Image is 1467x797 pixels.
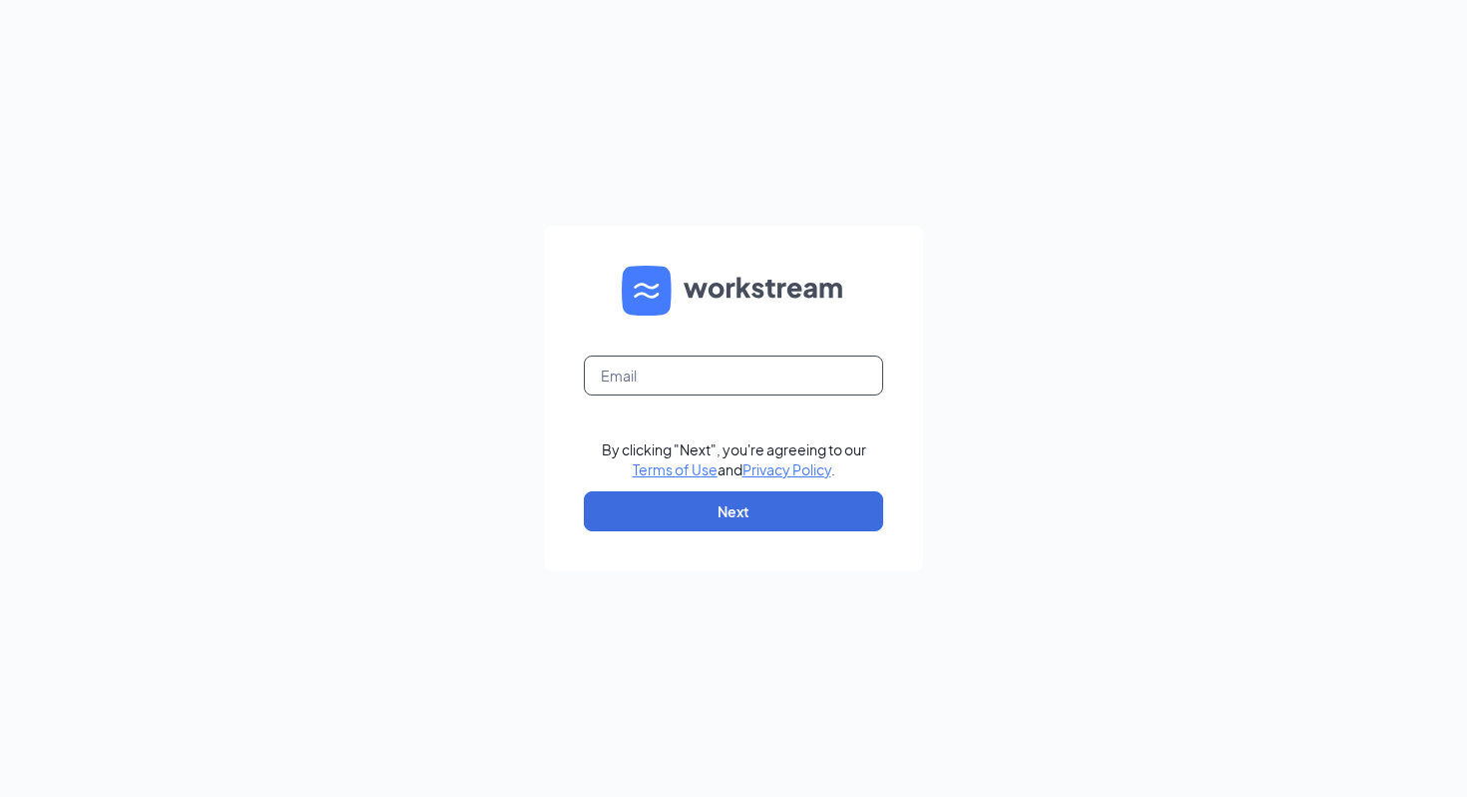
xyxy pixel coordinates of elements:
button: Next [584,491,883,531]
div: By clicking "Next", you're agreeing to our and . [602,439,866,479]
a: Terms of Use [633,460,718,478]
input: Email [584,356,883,396]
a: Privacy Policy [742,460,831,478]
img: WS logo and Workstream text [622,266,845,316]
